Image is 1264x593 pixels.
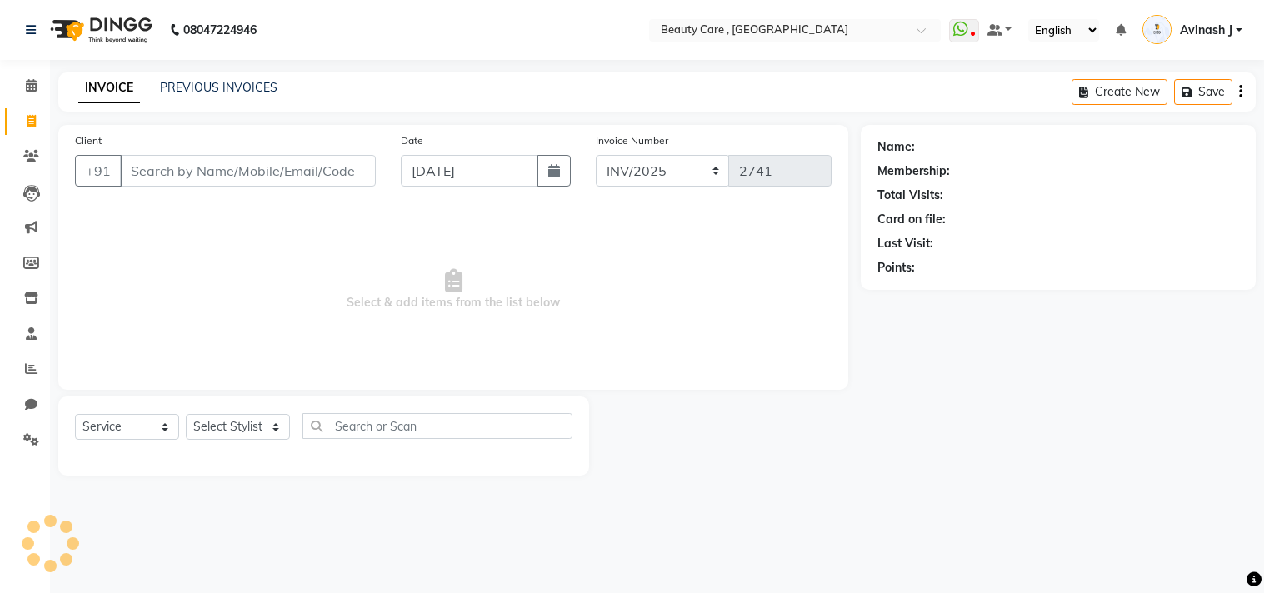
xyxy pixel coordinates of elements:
[1174,79,1232,105] button: Save
[120,155,376,187] input: Search by Name/Mobile/Email/Code
[401,133,423,148] label: Date
[302,413,572,439] input: Search or Scan
[160,80,277,95] a: PREVIOUS INVOICES
[78,73,140,103] a: INVOICE
[877,235,933,252] div: Last Visit:
[1180,22,1232,39] span: Avinash J
[75,207,832,373] span: Select & add items from the list below
[1142,15,1172,44] img: Avinash J
[75,133,102,148] label: Client
[877,138,915,156] div: Name:
[877,259,915,277] div: Points:
[1072,79,1167,105] button: Create New
[42,7,157,53] img: logo
[877,211,946,228] div: Card on file:
[75,155,122,187] button: +91
[877,162,950,180] div: Membership:
[877,187,943,204] div: Total Visits:
[183,7,257,53] b: 08047224946
[596,133,668,148] label: Invoice Number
